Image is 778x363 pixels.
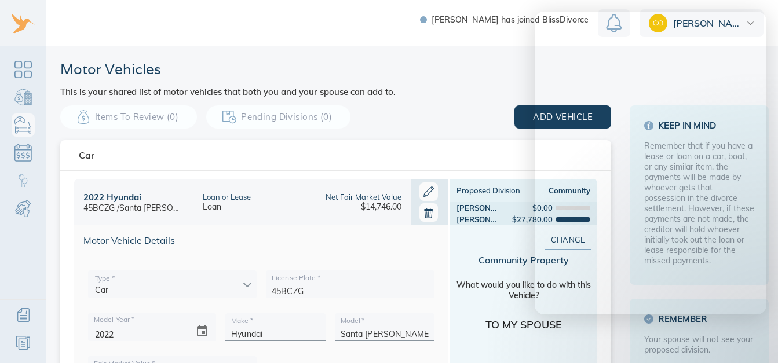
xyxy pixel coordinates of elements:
[12,113,35,137] a: Personal Possessions
[231,317,253,324] label: Make
[644,334,754,355] div: Your spouse will not see your proposed division.
[272,274,320,281] label: License Plate
[456,203,496,212] div: [PERSON_NAME]
[524,186,591,195] div: Community
[456,215,496,224] div: [PERSON_NAME]
[12,303,35,327] a: Additional Information
[12,86,35,109] a: Bank Accounts & Investments
[739,324,766,351] iframe: Intercom live chat
[203,192,251,201] div: Loan or Lease
[432,16,589,24] span: [PERSON_NAME] has joined BlissDivorce
[512,215,553,224] div: $27,780.00
[532,203,553,212] div: $0.00
[455,254,591,266] div: Community Property
[188,317,216,345] button: change date
[12,141,35,164] a: Debts & Obligations
[456,186,524,195] div: Proposed Division
[455,280,591,300] div: What would you like to do with this Vehicle?
[533,109,593,124] span: add vehicle
[535,12,766,314] iframe: Intercom live chat
[12,169,35,192] a: Child Custody & Parenting
[326,192,401,201] div: Net Fair Market Value
[88,270,257,298] div: Car
[12,331,35,354] a: Resources
[514,105,611,129] button: add vehicle
[203,201,221,212] div: Loan
[12,58,35,81] a: Dashboard
[94,316,134,323] label: Model Year
[60,60,396,78] h1: Motor Vehicles
[83,203,184,213] div: 45BCZG / Santa [PERSON_NAME]
[83,192,141,203] div: 2022 Hyundai
[60,87,396,96] h3: This is your shared list of motor vehicles that both you and your spouse can add to.
[644,313,754,325] span: Remember
[12,197,35,220] a: Child & Spousal Support
[79,149,94,161] div: Car
[361,201,401,212] div: $14,746.00
[341,317,365,324] label: Model
[83,234,439,247] span: Motor Vehicle Details
[455,318,591,331] div: To my spouse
